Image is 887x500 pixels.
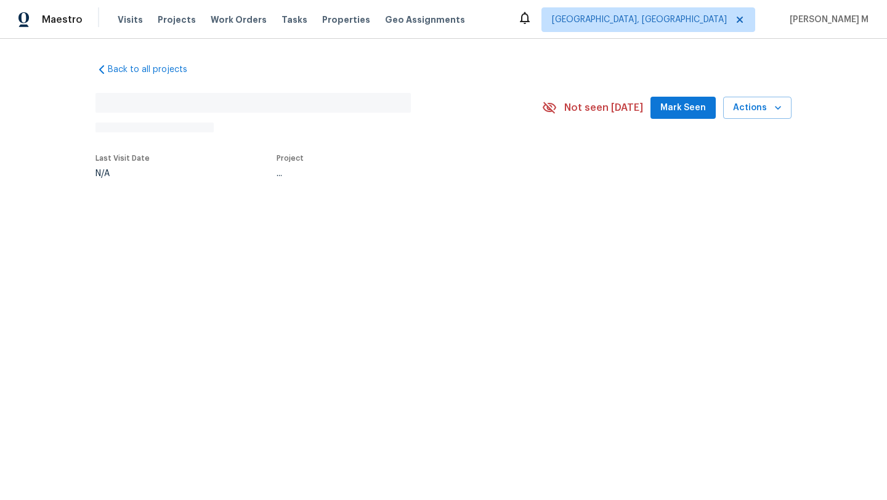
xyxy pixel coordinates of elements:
[158,14,196,26] span: Projects
[650,97,716,119] button: Mark Seen
[552,14,727,26] span: [GEOGRAPHIC_DATA], [GEOGRAPHIC_DATA]
[211,14,267,26] span: Work Orders
[95,155,150,162] span: Last Visit Date
[277,155,304,162] span: Project
[95,169,150,178] div: N/A
[723,97,792,119] button: Actions
[564,102,643,114] span: Not seen [DATE]
[95,63,214,76] a: Back to all projects
[42,14,83,26] span: Maestro
[118,14,143,26] span: Visits
[322,14,370,26] span: Properties
[785,14,869,26] span: [PERSON_NAME] M
[733,100,782,116] span: Actions
[660,100,706,116] span: Mark Seen
[385,14,465,26] span: Geo Assignments
[277,169,513,178] div: ...
[281,15,307,24] span: Tasks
